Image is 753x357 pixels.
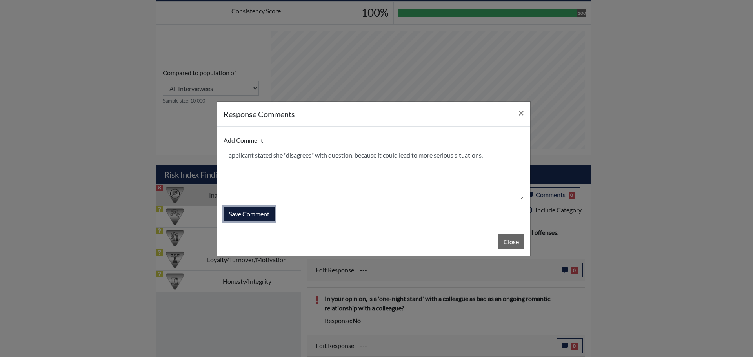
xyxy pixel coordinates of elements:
[498,234,524,249] button: Close
[224,108,295,120] h5: response Comments
[224,133,265,148] label: Add Comment:
[518,107,524,118] span: ×
[224,207,275,221] button: Save Comment
[512,102,530,124] button: Close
